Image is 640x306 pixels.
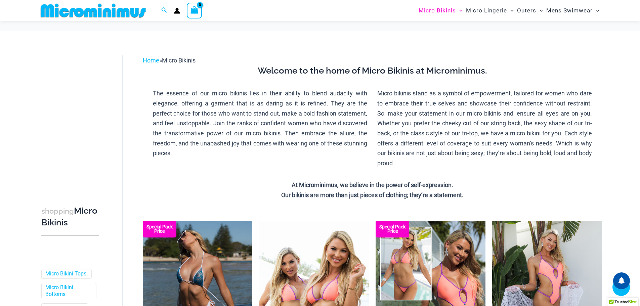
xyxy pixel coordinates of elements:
span: Micro Bikinis [162,57,196,64]
a: Micro Bikini Bottoms [45,284,91,298]
strong: At Microminimus, we believe in the power of self-expression. [292,181,453,188]
a: Micro BikinisMenu ToggleMenu Toggle [417,2,464,19]
span: Menu Toggle [456,2,463,19]
a: Mens SwimwearMenu ToggleMenu Toggle [545,2,601,19]
span: Outers [517,2,536,19]
span: Mens Swimwear [546,2,593,19]
span: Micro Bikinis [419,2,456,19]
iframe: TrustedSite Certified [41,50,102,184]
span: shopping [41,207,74,215]
h3: Micro Bikinis [41,205,99,228]
a: Micro Bikini Tops [45,270,86,277]
span: » [143,57,196,64]
a: Account icon link [174,8,180,14]
p: Micro bikinis stand as a symbol of empowerment, tailored for women who dare to embrace their true... [377,88,592,168]
span: Micro Lingerie [466,2,507,19]
b: Special Pack Price [143,225,176,233]
p: The essence of our micro bikinis lies in their ability to blend audacity with elegance, offering ... [153,88,368,158]
span: Menu Toggle [593,2,599,19]
a: OutersMenu ToggleMenu Toggle [515,2,545,19]
b: Special Pack Price [376,225,409,233]
a: Search icon link [161,6,167,15]
span: Menu Toggle [536,2,543,19]
img: MM SHOP LOGO FLAT [38,3,148,18]
h3: Welcome to the home of Micro Bikinis at Microminimus. [148,65,597,77]
a: Micro LingerieMenu ToggleMenu Toggle [464,2,515,19]
a: View Shopping Cart, empty [187,3,202,18]
a: Home [143,57,159,64]
strong: Our bikinis are more than just pieces of clothing; they’re a statement. [281,191,464,199]
span: Menu Toggle [507,2,514,19]
nav: Site Navigation [416,1,602,20]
